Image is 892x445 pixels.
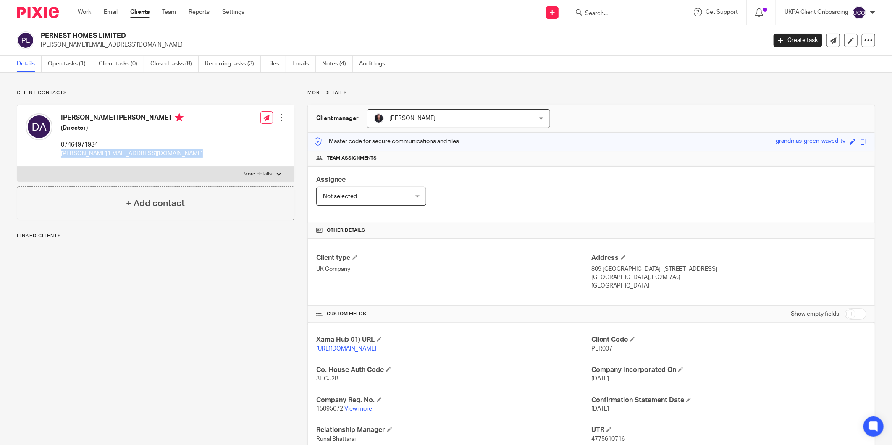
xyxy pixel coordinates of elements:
[344,406,372,412] a: View more
[267,56,286,72] a: Files
[48,56,92,72] a: Open tasks (1)
[784,8,848,16] p: UKPA Client Onboarding
[41,41,761,49] p: [PERSON_NAME][EMAIL_ADDRESS][DOMAIN_NAME]
[189,8,210,16] a: Reports
[389,115,436,121] span: [PERSON_NAME]
[591,265,866,273] p: 809 [GEOGRAPHIC_DATA], [STREET_ADDRESS]
[292,56,316,72] a: Emails
[26,113,52,140] img: svg%3E
[316,176,346,183] span: Assignee
[591,346,612,352] span: PER007
[104,8,118,16] a: Email
[322,56,353,72] a: Notes (4)
[41,31,617,40] h2: PERNEST HOMES LIMITED
[591,273,866,282] p: [GEOGRAPHIC_DATA], EC2M 7AQ
[323,194,357,199] span: Not selected
[359,56,391,72] a: Audit logs
[175,113,184,122] i: Primary
[222,8,244,16] a: Settings
[591,335,866,344] h4: Client Code
[316,376,338,382] span: 3HCJ2B
[61,149,203,158] p: [PERSON_NAME][EMAIL_ADDRESS][DOMAIN_NAME]
[130,8,150,16] a: Clients
[591,376,609,382] span: [DATE]
[17,56,42,72] a: Details
[591,426,866,435] h4: UTR
[205,56,261,72] a: Recurring tasks (3)
[591,436,625,442] span: 4775610716
[316,311,591,317] h4: CUSTOM FIELDS
[314,137,459,146] p: Master code for secure communications and files
[706,9,738,15] span: Get Support
[78,8,91,16] a: Work
[61,124,203,132] h5: (Director)
[99,56,144,72] a: Client tasks (0)
[853,6,866,19] img: svg%3E
[591,396,866,405] h4: Confirmation Statement Date
[316,436,356,442] span: Runal Bhattarai
[316,426,591,435] h4: Relationship Manager
[591,366,866,374] h4: Company Incorporated On
[244,171,272,178] p: More details
[316,114,359,123] h3: Client manager
[316,406,343,412] span: 15095672
[776,137,845,147] div: grandmas-green-waved-tv
[327,155,377,162] span: Team assignments
[17,233,294,239] p: Linked clients
[327,227,365,234] span: Other details
[316,366,591,374] h4: Co. House Auth Code
[316,254,591,262] h4: Client type
[17,31,34,49] img: svg%3E
[316,265,591,273] p: UK Company
[591,282,866,290] p: [GEOGRAPHIC_DATA]
[162,8,176,16] a: Team
[774,34,822,47] a: Create task
[150,56,199,72] a: Closed tasks (8)
[316,346,376,352] a: [URL][DOMAIN_NAME]
[584,10,660,18] input: Search
[126,197,185,210] h4: + Add contact
[61,141,203,149] p: 07464971934
[17,7,59,18] img: Pixie
[791,310,839,318] label: Show empty fields
[374,113,384,123] img: MicrosoftTeams-image.jfif
[316,396,591,405] h4: Company Reg. No.
[307,89,875,96] p: More details
[17,89,294,96] p: Client contacts
[591,254,866,262] h4: Address
[591,406,609,412] span: [DATE]
[61,113,203,124] h4: [PERSON_NAME] [PERSON_NAME]
[316,335,591,344] h4: Xama Hub 01) URL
